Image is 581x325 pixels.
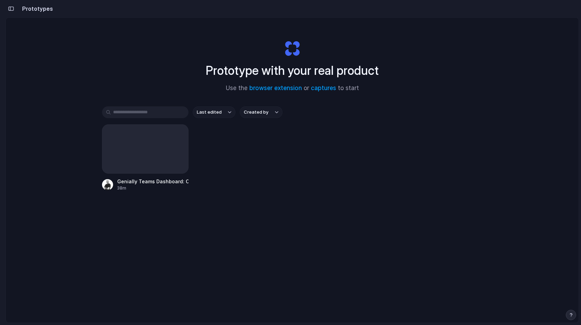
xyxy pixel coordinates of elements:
span: Use the or to start [226,84,359,93]
span: Created by [244,109,268,116]
button: Created by [240,106,283,118]
button: Last edited [193,106,236,118]
h1: Prototype with your real product [206,61,379,80]
div: 38m [117,185,188,191]
div: Genially Teams Dashboard: Onboarding Chat [117,178,188,185]
a: browser extension [249,85,302,91]
h2: Prototypes [19,5,53,13]
span: Last edited [197,109,222,116]
a: Genially Teams Dashboard: Onboarding Chat38m [102,124,188,191]
a: captures [311,85,336,91]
